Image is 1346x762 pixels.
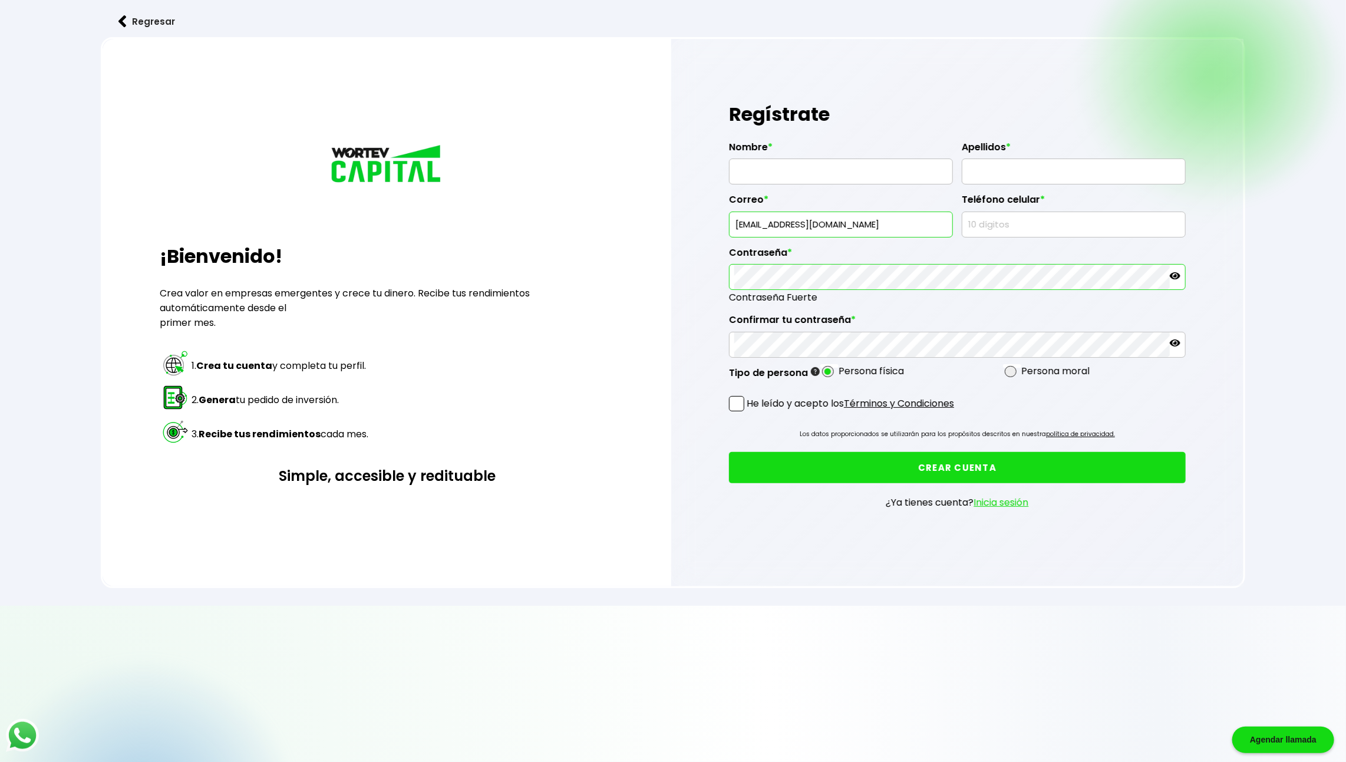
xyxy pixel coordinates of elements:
label: Persona física [839,364,904,378]
label: Contraseña [729,247,1186,265]
div: Agendar llamada [1232,727,1334,753]
img: paso 1 [161,349,189,377]
span: Contraseña Fuerte [729,290,1186,305]
input: 10 dígitos [967,212,1180,237]
td: 3. cada mes. [191,417,369,450]
img: gfR76cHglkPwleuBLjWdxeZVvX9Wp6JBDmjRYY8JYDQn16A2ICN00zLTgIroGa6qie5tIuWH7V3AapTKqzv+oMZsGfMUqL5JM... [811,367,820,376]
p: Los datos proporcionados se utilizarán para los propósitos descritos en nuestra [800,428,1115,440]
img: flecha izquierda [118,15,127,28]
td: 2. tu pedido de inversión. [191,383,369,416]
p: ¿Ya tienes cuenta? [886,495,1029,510]
strong: Genera [199,393,236,407]
img: paso 3 [161,418,189,446]
a: Inicia sesión [974,496,1029,509]
strong: Recibe tus rendimientos [199,427,321,441]
h1: Regístrate [729,97,1186,132]
p: He leído y acepto los [747,396,954,411]
td: 1. y completa tu perfil. [191,349,369,382]
h2: ¡Bienvenido! [160,242,615,271]
a: Términos y Condiciones [844,397,954,410]
label: Confirmar tu contraseña [729,314,1186,332]
a: flecha izquierdaRegresar [101,6,1245,37]
h3: Simple, accesible y redituable [160,466,615,486]
button: Regresar [101,6,193,37]
input: inversionista@gmail.com [734,212,948,237]
button: CREAR CUENTA [729,452,1186,483]
label: Nombre [729,141,953,159]
img: logos_whatsapp-icon.242b2217.svg [6,719,39,752]
strong: Crea tu cuenta [196,359,272,372]
a: política de privacidad. [1046,430,1115,438]
img: paso 2 [161,384,189,411]
p: Crea valor en empresas emergentes y crece tu dinero. Recibe tus rendimientos automáticamente desd... [160,286,615,330]
img: logo_wortev_capital [328,143,446,187]
label: Teléfono celular [962,194,1186,212]
label: Tipo de persona [729,367,820,385]
label: Correo [729,194,953,212]
label: Apellidos [962,141,1186,159]
label: Persona moral [1021,364,1090,378]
